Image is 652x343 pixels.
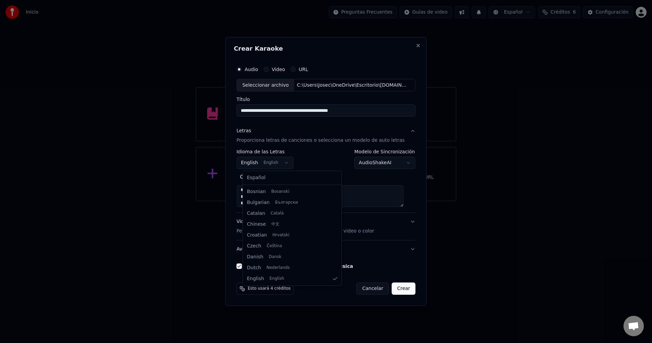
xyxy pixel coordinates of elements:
span: English [270,276,284,281]
span: Danish [247,254,263,260]
span: Español [247,174,266,181]
span: Bulgarian [247,199,270,206]
span: Dutch [247,264,261,271]
span: Čeština [267,243,282,249]
span: Català [271,211,284,216]
span: Dansk [269,254,281,260]
span: Chinese [247,221,266,228]
span: Croatian [247,232,267,239]
span: English [247,275,264,282]
span: Bosanski [271,189,289,194]
span: 中文 [271,222,279,227]
span: Hrvatski [272,233,289,238]
span: Czech [247,243,261,250]
span: Nederlands [267,265,290,271]
span: Български [275,200,298,205]
span: Bosnian [247,188,266,195]
span: Catalan [247,210,265,217]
